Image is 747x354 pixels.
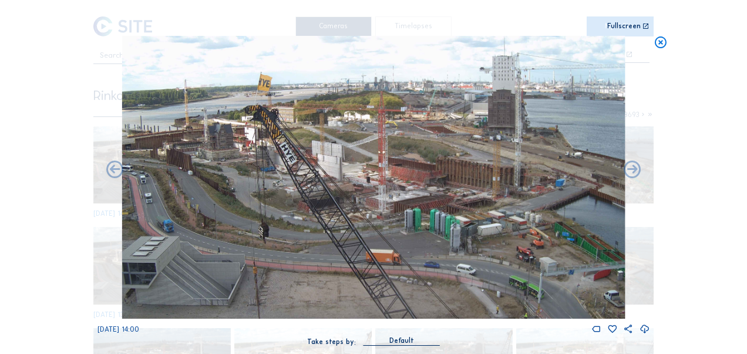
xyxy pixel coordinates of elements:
[364,335,440,345] div: Default
[307,339,356,346] div: Take steps by:
[122,36,625,319] img: Image
[105,160,125,181] i: Forward
[389,335,414,346] div: Default
[607,23,641,31] div: Fullscreen
[97,325,139,333] span: [DATE] 14:00
[622,160,642,181] i: Back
